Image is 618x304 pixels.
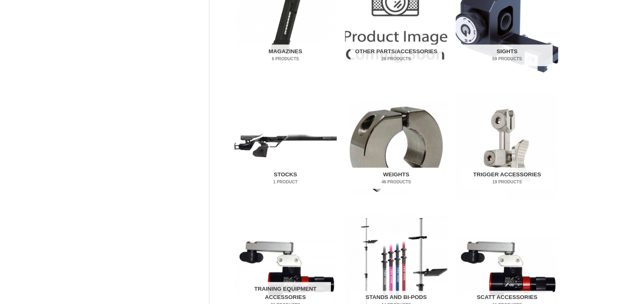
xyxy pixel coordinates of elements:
mark: 46 Products [350,179,442,185]
h2: Magazines [240,44,331,66]
a: Visit product category Trigger Accessories [456,91,558,199]
img: Trigger Accessories [456,91,558,199]
a: Visit product category Stocks [234,91,337,199]
mark: 19 Products [462,179,553,185]
mark: 26 Products [350,56,442,62]
h2: Sights [462,44,553,66]
mark: 6 Products [240,56,331,62]
img: Weights [345,91,447,199]
h2: Trigger Accessories [462,168,553,189]
h2: Stocks [240,168,331,189]
img: Stocks [234,91,337,199]
h2: Other Parts/Accessories [350,44,442,66]
h2: Weights [350,168,442,189]
mark: 1 Product [240,179,331,185]
mark: 59 Products [462,56,553,62]
a: Visit product category Weights [345,91,447,199]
